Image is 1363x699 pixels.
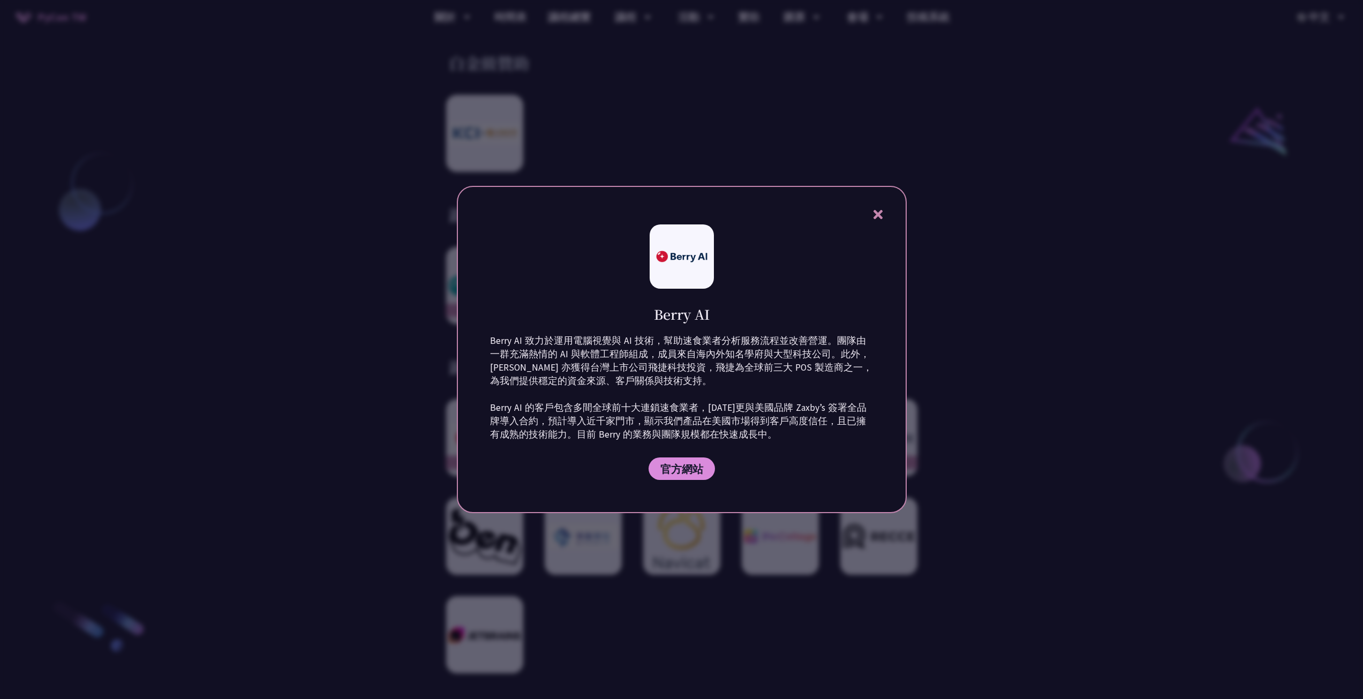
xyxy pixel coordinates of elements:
p: Berry AI 致力於運用電腦視覺與 AI 技術，幫助速食業者分析服務流程並改善營運。團隊由一群充滿熱情的 AI 與軟體工程師組成，成員來自海內外知名學府與大型科技公司。此外，[PERSON_... [490,334,873,441]
a: 官方網站 [649,457,715,480]
img: photo [652,249,711,265]
span: 官方網站 [660,462,703,476]
h1: Berry AI [654,305,710,324]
